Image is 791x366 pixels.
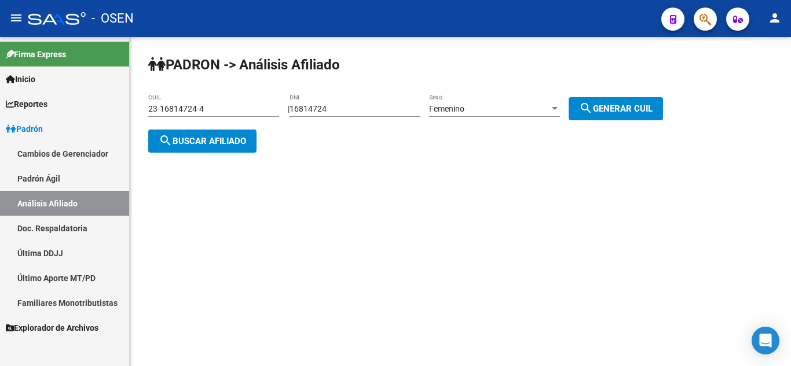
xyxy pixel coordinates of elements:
[148,130,257,153] button: Buscar afiliado
[429,104,464,113] span: Femenino
[148,57,340,73] strong: PADRON -> Análisis Afiliado
[6,73,35,86] span: Inicio
[288,104,672,113] div: |
[159,136,246,146] span: Buscar afiliado
[768,11,782,25] mat-icon: person
[91,6,134,31] span: - OSEN
[9,11,23,25] mat-icon: menu
[752,327,779,354] div: Open Intercom Messenger
[6,48,66,61] span: Firma Express
[579,101,593,115] mat-icon: search
[6,98,47,110] span: Reportes
[579,103,653,114] span: Generar CUIL
[569,97,663,120] button: Generar CUIL
[159,134,173,147] mat-icon: search
[6,321,98,334] span: Explorador de Archivos
[6,123,43,135] span: Padrón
